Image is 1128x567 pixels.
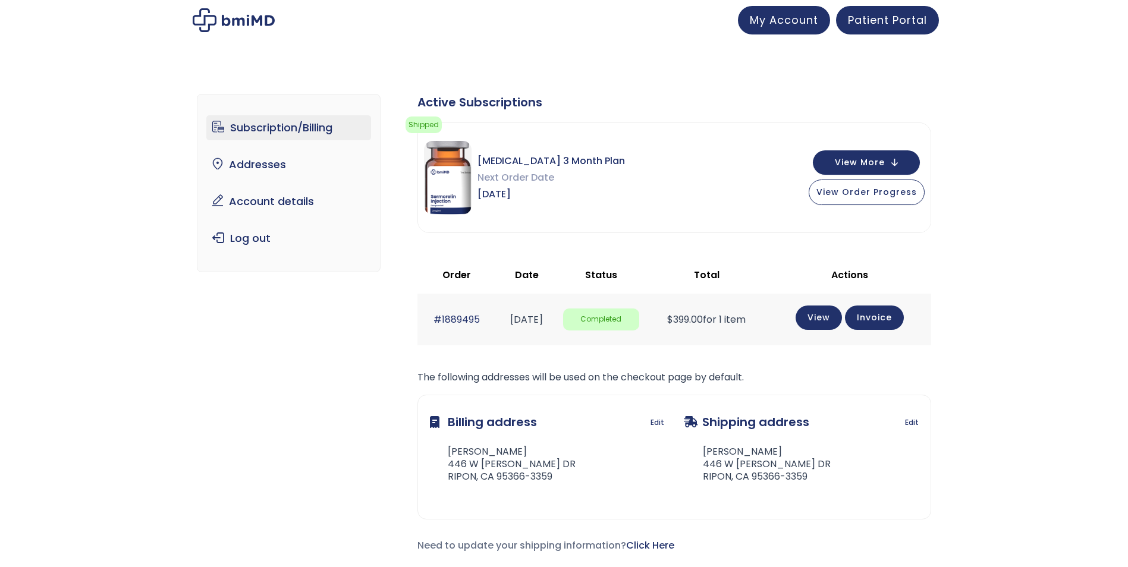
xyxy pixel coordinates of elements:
span: Completed [563,308,639,330]
span: Status [585,268,617,282]
button: View Order Progress [809,179,925,205]
address: [PERSON_NAME] 446 W [PERSON_NAME] DR RIPON, CA 95366-3359 [430,446,576,483]
button: View More [813,150,920,175]
span: Date [515,268,539,282]
a: Edit [905,414,919,431]
a: View [796,305,842,330]
a: My Account [738,6,830,34]
span: Need to update your shipping information? [417,538,674,552]
a: Addresses [206,152,371,177]
span: Next Order Date [477,169,625,186]
a: here [573,125,593,137]
a: Edit [651,414,664,431]
span: $ [667,313,673,326]
a: Account details [206,189,371,214]
span: My Account [750,12,818,27]
a: Log out [206,226,371,251]
img: My account [193,8,275,32]
a: Patient Portal [836,6,939,34]
address: [PERSON_NAME] 446 W [PERSON_NAME] DR RIPON, CA 95366-3359 [684,446,831,483]
span: Shipped [406,116,442,133]
p: The following addresses will be used on the checkout page by default. [417,369,931,386]
a: #1889495 [433,313,480,326]
nav: Account pages [197,94,381,272]
span: Actions [831,268,868,282]
span: Order [442,268,471,282]
div: Active Subscriptions [417,94,931,111]
span: [DATE] [477,186,625,203]
span: View More [835,159,885,166]
span: Patient Portal [848,12,927,27]
a: Click Here [626,538,674,552]
span: [MEDICAL_DATA] 3 Month Plan [477,153,625,169]
span: View Order Progress [816,186,917,198]
a: Subscription/Billing [206,115,371,140]
span: 399.00 [667,313,703,326]
h3: Shipping address [684,407,809,437]
span: Total [694,268,719,282]
a: Invoice [845,305,904,330]
td: for 1 item [645,294,768,345]
h3: Billing address [430,407,537,437]
time: [DATE] [510,313,543,326]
